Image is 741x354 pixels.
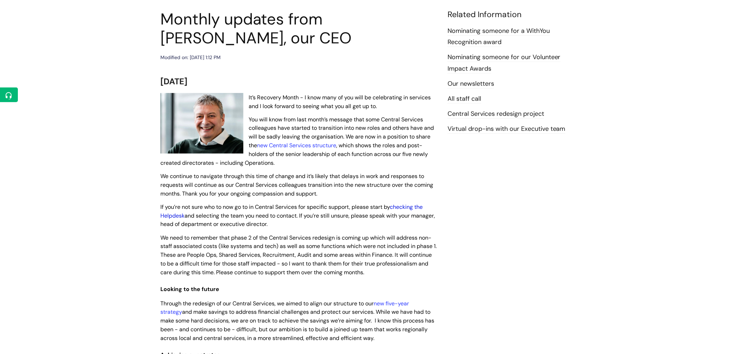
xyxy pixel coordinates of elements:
a: Central Services redesign project [448,109,544,119]
span: [DATE] [160,76,187,87]
span: It’s Recovery Month - I know many of you will be celebrating in services and I look forward to se... [249,94,431,110]
div: Modified on: [DATE] 1:12 PM [160,53,221,62]
span: We need to remember that phase 2 of the Central Services redesign is coming up which will address... [160,234,437,276]
h1: Monthly updates from [PERSON_NAME], our CEO [160,10,437,48]
a: checking the Helpdesk [160,203,423,219]
span: We continue to navigate through this time of change and it’s likely that delays in work and respo... [160,172,433,197]
a: Nominating someone for our Volunteer Impact Awards [448,53,561,73]
h4: Related Information [448,10,581,20]
span: If you’re not sure who to now go to in Central Services for specific support, please start by and... [160,203,435,228]
a: new Central Services structure [257,142,336,149]
span: You will know from last month’s message that some Central Services colleagues have started to tra... [160,116,434,167]
span: Through the redesign of our Central Services, we aimed to align our structure to our and make sav... [160,300,434,342]
a: All staff call [448,94,481,104]
span: Looking to the future [160,285,219,293]
a: Our newsletters [448,79,494,88]
a: Virtual drop-ins with our Executive team [448,125,566,134]
img: WithYou Chief Executive Simon Phillips pictured looking at the camera and smiling [160,93,243,154]
a: Nominating someone for a WithYou Recognition award [448,27,550,47]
